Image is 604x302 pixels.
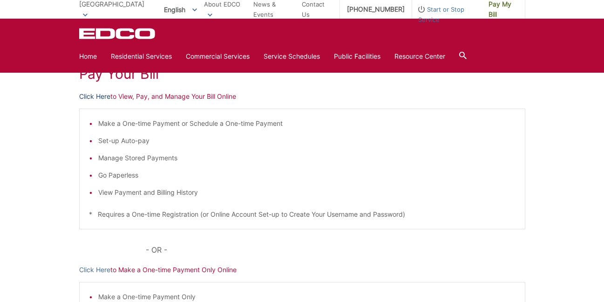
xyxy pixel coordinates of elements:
[111,51,172,62] a: Residential Services
[334,51,380,62] a: Public Facilities
[79,91,525,102] p: to View, Pay, and Manage Your Bill Online
[89,209,516,220] p: * Requires a One-time Registration (or Online Account Set-up to Create Your Username and Password)
[79,65,525,82] h1: Pay Your Bill
[98,170,516,180] li: Go Paperless
[79,91,110,102] a: Click Here
[79,265,525,275] p: to Make a One-time Payment Only Online
[79,51,97,62] a: Home
[79,265,110,275] a: Click Here
[98,292,516,302] li: Make a One-time Payment Only
[157,2,204,17] span: English
[98,118,516,129] li: Make a One-time Payment or Schedule a One-time Payment
[394,51,445,62] a: Resource Center
[146,243,525,256] p: - OR -
[79,28,156,39] a: EDCD logo. Return to the homepage.
[264,51,320,62] a: Service Schedules
[98,187,516,198] li: View Payment and Billing History
[98,153,516,163] li: Manage Stored Payments
[186,51,250,62] a: Commercial Services
[98,136,516,146] li: Set-up Auto-pay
